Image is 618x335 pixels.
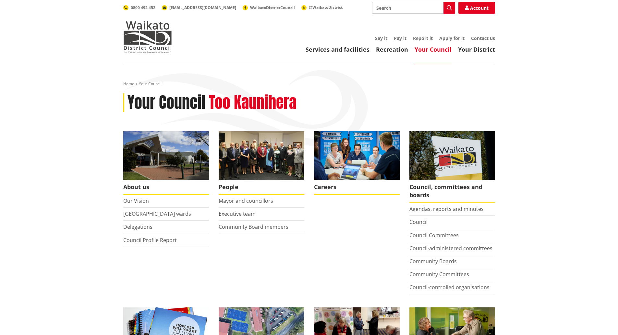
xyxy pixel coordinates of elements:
a: WDC Building 0015 About us [123,131,209,195]
a: Delegations [123,223,152,230]
a: Council-administered committees [409,245,492,252]
a: @WaikatoDistrict [301,5,343,10]
a: Executive team [219,210,256,217]
a: Mayor and councillors [219,197,273,204]
a: Services and facilities [306,45,370,53]
a: Community Boards [409,258,457,265]
img: Office staff in meeting - Career page [314,131,400,180]
span: Council, committees and boards [409,180,495,203]
span: 0800 492 452 [131,5,155,10]
input: Search input [372,2,455,14]
span: Careers [314,180,400,195]
a: Report it [413,35,433,41]
a: Council Committees [409,232,459,239]
a: Your Council [415,45,452,53]
a: 0800 492 452 [123,5,155,10]
a: Home [123,81,134,86]
a: Council [409,218,428,225]
a: [EMAIL_ADDRESS][DOMAIN_NAME] [162,5,236,10]
a: Council Profile Report [123,237,177,244]
span: WaikatoDistrictCouncil [250,5,295,10]
nav: breadcrumb [123,81,495,87]
a: Account [458,2,495,14]
a: Our Vision [123,197,149,204]
a: Apply for it [439,35,465,41]
a: Say it [375,35,387,41]
h1: Your Council [127,93,205,112]
a: Recreation [376,45,408,53]
a: Community Board members [219,223,288,230]
img: WDC Building 0015 [123,131,209,180]
a: Contact us [471,35,495,41]
a: [GEOGRAPHIC_DATA] wards [123,210,191,217]
a: 2022 Council People [219,131,304,195]
span: About us [123,180,209,195]
a: Waikato-District-Council-sign Council, committees and boards [409,131,495,203]
a: Pay it [394,35,406,41]
span: [EMAIL_ADDRESS][DOMAIN_NAME] [169,5,236,10]
img: Waikato District Council - Te Kaunihera aa Takiwaa o Waikato [123,21,172,53]
a: Your District [458,45,495,53]
span: People [219,180,304,195]
span: @WaikatoDistrict [309,5,343,10]
img: 2022 Council [219,131,304,180]
h2: Too Kaunihera [209,93,297,112]
img: Waikato-District-Council-sign [409,131,495,180]
span: Your Council [139,81,162,86]
a: Council-controlled organisations [409,284,490,291]
a: WaikatoDistrictCouncil [243,5,295,10]
a: Agendas, reports and minutes [409,205,484,213]
a: Community Committees [409,271,469,278]
a: Careers [314,131,400,195]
